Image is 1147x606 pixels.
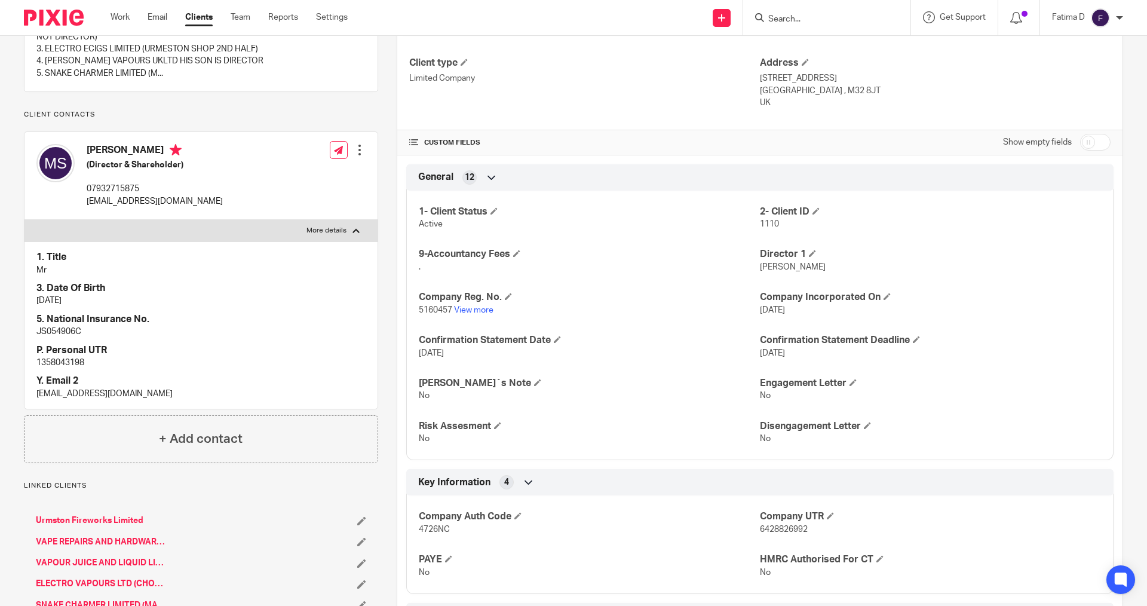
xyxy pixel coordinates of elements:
[760,420,1101,433] h4: Disengagement Letter
[111,11,130,23] a: Work
[419,248,760,261] h4: 9-Accountancy Fees
[419,377,760,390] h4: [PERSON_NAME]`s Note
[36,251,366,264] h4: 1. Title
[419,510,760,523] h4: Company Auth Code
[419,349,444,357] span: [DATE]
[87,159,223,171] h5: (Director & Shareholder)
[760,434,771,443] span: No
[87,144,223,159] h4: [PERSON_NAME]
[760,263,826,271] span: [PERSON_NAME]
[24,110,378,120] p: Client contacts
[159,430,243,448] h4: + Add contact
[419,334,760,347] h4: Confirmation Statement Date
[418,476,490,489] span: Key Information
[409,57,760,69] h4: Client type
[760,220,779,228] span: 1110
[36,264,366,276] p: Mr
[24,481,378,491] p: Linked clients
[306,226,346,235] p: More details
[419,291,760,304] h4: Company Reg. No.
[760,248,1101,261] h4: Director 1
[504,476,509,488] span: 4
[36,313,366,326] h4: 5. National Insurance No.
[454,306,493,314] a: View more
[760,568,771,577] span: No
[36,326,366,338] p: JS054906C
[760,57,1111,69] h4: Address
[36,578,168,590] a: ELECTRO VAPOURS LTD (CHORLTON SHOP)
[760,391,771,400] span: No
[316,11,348,23] a: Settings
[760,72,1111,84] p: [STREET_ADDRESS]
[36,282,366,295] h4: 3. Date Of Birth
[419,553,760,566] h4: PAYE
[419,391,430,400] span: No
[36,344,366,357] h4: P. Personal UTR
[419,568,430,577] span: No
[465,172,474,183] span: 12
[419,263,421,271] span: .
[36,557,168,569] a: VAPOUR JUICE AND LIQUID LIMITED
[419,420,760,433] h4: Risk Assesment
[419,206,760,218] h4: 1- Client Status
[760,291,1101,304] h4: Company Incorporated On
[409,72,760,84] p: Limited Company
[760,510,1101,523] h4: Company UTR
[419,525,450,534] span: 4726NC
[268,11,298,23] a: Reports
[170,144,182,156] i: Primary
[1091,8,1110,27] img: svg%3E
[419,306,452,314] span: 5160457
[1003,136,1072,148] label: Show empty fields
[87,195,223,207] p: [EMAIL_ADDRESS][DOMAIN_NAME]
[760,334,1101,347] h4: Confirmation Statement Deadline
[36,144,75,182] img: svg%3E
[760,306,785,314] span: [DATE]
[419,220,443,228] span: Active
[36,536,168,548] a: VAPE REPAIRS AND HARDWARE LIMITED
[760,349,785,357] span: [DATE]
[24,10,84,26] img: Pixie
[87,183,223,195] p: 07932715875
[231,11,250,23] a: Team
[760,525,808,534] span: 6428826992
[767,14,875,25] input: Search
[36,357,366,369] p: 1358043198
[760,97,1111,109] p: UK
[940,13,986,22] span: Get Support
[760,85,1111,97] p: [GEOGRAPHIC_DATA] , M32 8JT
[1052,11,1085,23] p: Fatima D
[36,515,143,527] a: Urmston Fireworks Limited
[409,138,760,148] h4: CUSTOM FIELDS
[419,434,430,443] span: No
[760,206,1101,218] h4: 2- Client ID
[185,11,213,23] a: Clients
[148,11,167,23] a: Email
[760,553,1101,566] h4: HMRC Authorised For CT
[418,171,453,183] span: General
[36,375,366,387] h4: Y. Email 2
[760,377,1101,390] h4: Engagement Letter
[36,295,366,307] p: [DATE]
[36,388,366,400] p: [EMAIL_ADDRESS][DOMAIN_NAME]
